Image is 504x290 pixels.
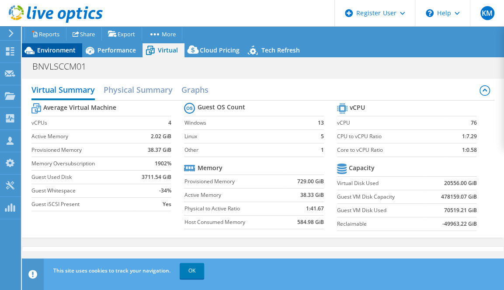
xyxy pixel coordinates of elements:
[426,9,434,17] svg: \n
[318,119,324,127] b: 13
[141,173,171,182] b: 3711.54 GiB
[297,218,324,227] b: 584.98 GiB
[261,46,300,54] span: Tech Refresh
[337,179,426,188] label: Virtual Disk Used
[147,146,171,154] b: 38.37 GiB
[37,46,76,54] span: Environment
[180,263,204,279] a: OK
[306,204,324,213] b: 1:41.67
[184,177,283,186] label: Provisioned Memory
[321,146,324,154] b: 1
[349,164,375,172] b: Capacity
[337,132,445,141] label: CPU to vCPU Ratio
[31,173,135,182] label: Guest Used Disk
[104,81,173,98] h2: Physical Summary
[31,200,135,209] label: Guest iSCSI Present
[31,81,95,100] h2: Virtual Summary
[470,119,476,127] b: 76
[154,159,171,168] b: 1902%
[150,132,171,141] b: 2.02 GiB
[28,62,100,71] h1: BNVLSCCM01
[441,192,476,201] b: 478159.07 GiB
[53,267,170,274] span: This site uses cookies to track your navigation.
[337,146,445,154] label: Core to vCPU Ratio
[444,206,476,215] b: 70519.21 GiB
[181,81,209,98] h2: Graphs
[200,46,240,54] span: Cloud Pricing
[300,191,324,199] b: 38.33 GiB
[66,27,102,41] a: Share
[337,192,426,201] label: Guest VM Disk Capacity
[158,46,178,54] span: Virtual
[337,220,426,228] label: Reclaimable
[184,119,311,127] label: Windows
[31,159,135,168] label: Memory Oversubscription
[184,191,283,199] label: Active Memory
[297,177,324,186] b: 729.00 GiB
[97,46,136,54] span: Performance
[337,206,426,215] label: Guest VM Disk Used
[43,103,116,112] b: Average Virtual Machine
[162,200,171,209] b: Yes
[321,132,324,141] b: 5
[184,132,311,141] label: Linux
[444,179,476,188] b: 20556.00 GiB
[197,103,245,112] b: Guest OS Count
[159,186,171,195] b: -34%
[197,164,222,172] b: Memory
[101,27,142,41] a: Export
[31,146,135,154] label: Provisioned Memory
[31,119,135,127] label: vCPUs
[442,220,476,228] b: -49963.22 GiB
[337,119,445,127] label: vCPU
[22,247,170,274] div: Guest VMs:
[31,186,135,195] label: Guest Whitespace
[480,6,494,20] span: KM
[462,146,476,154] b: 1:0.58
[184,204,283,213] label: Physical to Active Ratio
[184,146,311,154] label: Other
[168,119,171,127] b: 4
[31,132,135,141] label: Active Memory
[184,218,283,227] label: Host Consumed Memory
[462,132,476,141] b: 1:7.29
[142,27,182,41] a: More
[24,27,66,41] a: Reports
[350,103,365,112] b: vCPU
